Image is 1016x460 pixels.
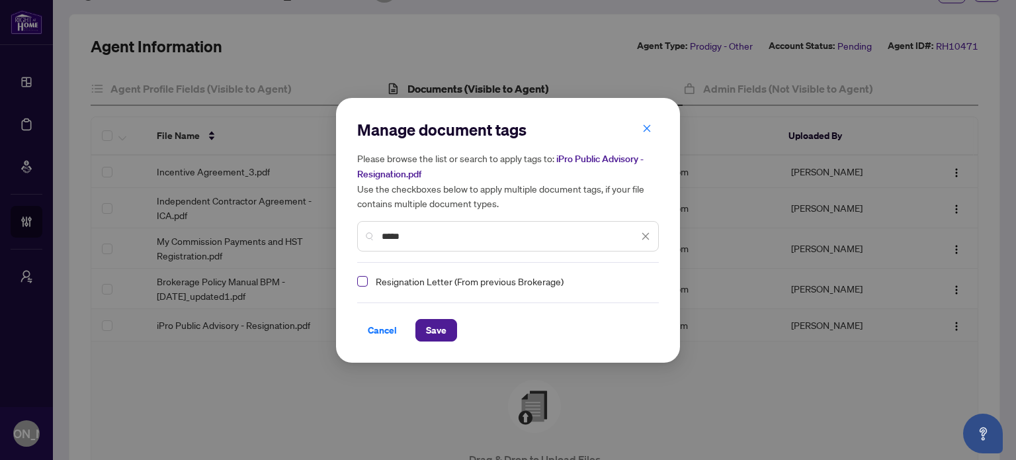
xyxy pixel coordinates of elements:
[357,119,659,140] h2: Manage document tags
[368,320,397,341] span: Cancel
[357,276,368,287] span: Select Resignation Letter (From previous Brokerage)
[415,319,457,342] button: Save
[963,414,1003,453] button: Open asap
[426,320,446,341] span: Save
[357,153,644,180] span: iPro Public Advisory - Resignation.pdf
[641,232,650,241] span: close
[376,273,564,289] span: Resignation Letter (From previous Brokerage)
[370,273,651,289] span: Resignation Letter (From previous Brokerage)
[357,151,659,210] h5: Please browse the list or search to apply tags to: Use the checkboxes below to apply multiple doc...
[357,319,407,342] button: Cancel
[642,124,652,133] span: close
